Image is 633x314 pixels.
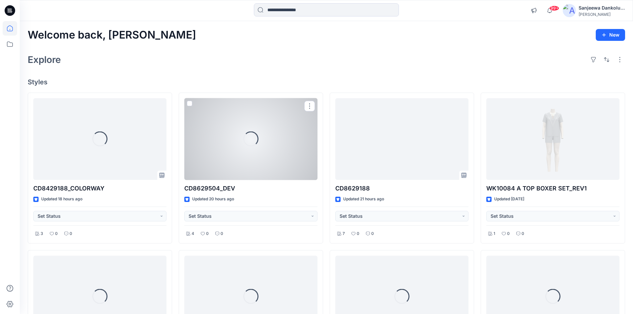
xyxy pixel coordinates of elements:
[343,196,384,203] p: Updated 21 hours ago
[507,230,510,237] p: 0
[70,230,72,237] p: 0
[28,78,625,86] h4: Styles
[335,184,468,193] p: CD8629188
[192,230,194,237] p: 4
[486,98,619,180] a: WK10084 A TOP BOXER SET_REV1
[206,230,209,237] p: 0
[41,196,82,203] p: Updated 18 hours ago
[33,184,166,193] p: CD8429188_COLORWAY
[192,196,234,203] p: Updated 20 hours ago
[221,230,223,237] p: 0
[371,230,374,237] p: 0
[579,4,625,12] div: Sanjeewa Dankoluwage
[522,230,524,237] p: 0
[55,230,58,237] p: 0
[343,230,345,237] p: 7
[579,12,625,17] div: [PERSON_NAME]
[357,230,359,237] p: 0
[494,230,495,237] p: 1
[549,6,559,11] span: 99+
[184,184,317,193] p: CD8629504_DEV
[28,54,61,65] h2: Explore
[28,29,196,41] h2: Welcome back, [PERSON_NAME]
[486,184,619,193] p: WK10084 A TOP BOXER SET_REV1
[596,29,625,41] button: New
[494,196,524,203] p: Updated [DATE]
[563,4,576,17] img: avatar
[41,230,43,237] p: 3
